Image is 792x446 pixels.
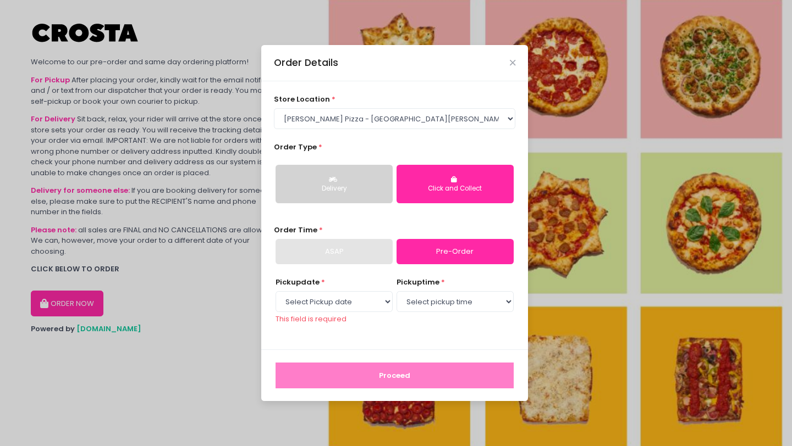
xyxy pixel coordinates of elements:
[397,277,439,287] span: pickup time
[404,184,506,194] div: Click and Collect
[283,184,385,194] div: Delivery
[274,55,338,70] div: Order Details
[276,314,393,325] div: This field is required
[397,239,514,264] a: Pre-Order
[276,277,320,287] span: Pickup date
[397,165,514,203] button: Click and Collect
[276,165,393,203] button: Delivery
[274,94,330,104] span: store location
[274,225,317,235] span: Order Time
[510,60,515,65] button: Close
[276,363,514,389] button: Proceed
[274,142,317,152] span: Order Type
